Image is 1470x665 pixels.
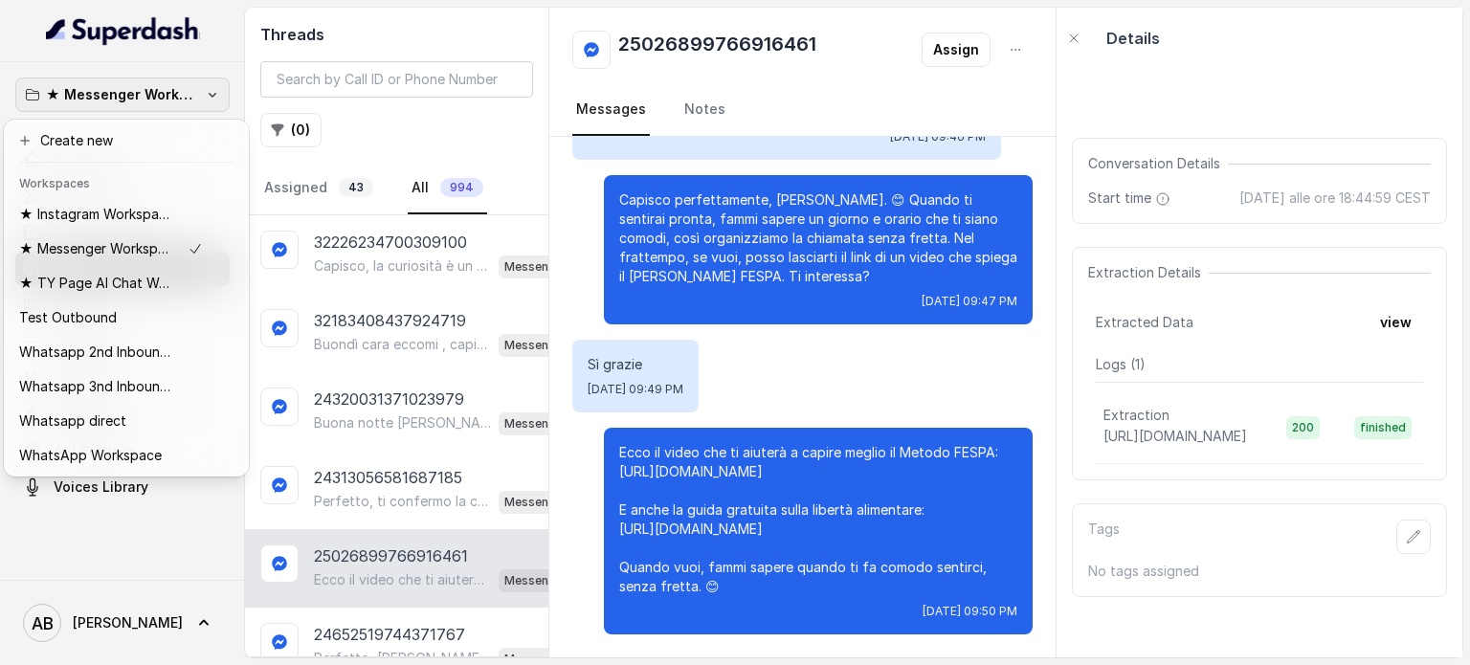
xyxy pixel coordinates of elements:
p: Whatsapp direct [19,410,126,432]
p: ★ TY Page AI Chat Workspace [19,272,172,295]
p: ★ Instagram Workspace [19,203,172,226]
header: Workspaces [8,166,245,197]
p: Test Outbound [19,306,117,329]
p: Whatsapp 3nd Inbound BM5 [19,375,172,398]
p: Whatsapp 2nd Inbound BM5 [19,341,172,364]
p: WhatsApp Workspace [19,444,162,467]
button: ★ Messenger Workspace [15,78,230,112]
div: ★ Messenger Workspace [4,120,249,477]
button: Create new [8,123,245,158]
p: ★ Messenger Workspace [19,237,172,260]
p: ★ Messenger Workspace [46,83,199,106]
